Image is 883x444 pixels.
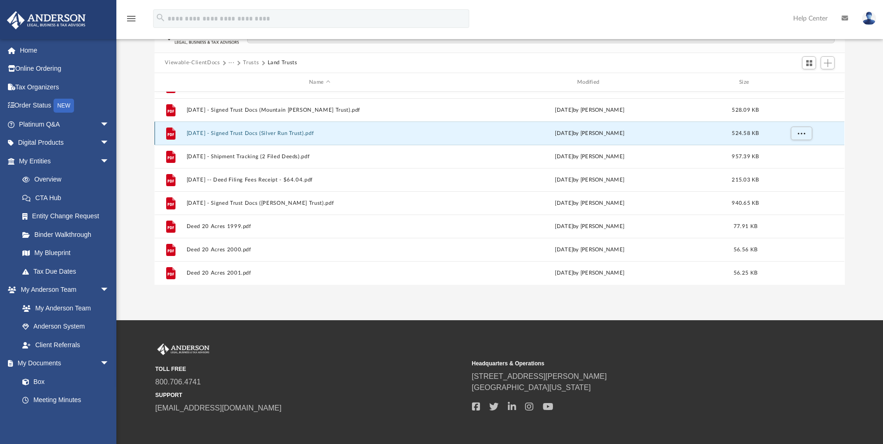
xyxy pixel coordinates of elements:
div: Name [186,78,452,87]
i: search [155,13,166,23]
span: 77.91 KB [734,224,757,229]
button: Land Trusts [268,59,297,67]
button: [DATE] - Shipment Tracking (2 Filed Deeds).pdf [187,154,453,160]
div: [DATE] by [PERSON_NAME] [457,129,723,138]
div: Modified [457,78,723,87]
a: [STREET_ADDRESS][PERSON_NAME] [472,372,607,380]
a: My Anderson Team [13,299,114,317]
a: My Anderson Teamarrow_drop_down [7,281,119,299]
a: Online Ordering [7,60,123,78]
span: arrow_drop_down [100,354,119,373]
button: Viewable-ClientDocs [165,59,220,67]
span: 56.56 KB [734,247,757,252]
span: 524.58 KB [732,131,759,136]
small: Headquarters & Operations [472,359,782,368]
div: [DATE] by [PERSON_NAME] [457,153,723,161]
i: menu [126,13,137,24]
a: 800.706.4741 [155,378,201,386]
button: Deed 20 Acres 1999.pdf [187,223,453,229]
a: [GEOGRAPHIC_DATA][US_STATE] [472,383,591,391]
div: [DATE] by [PERSON_NAME] [457,176,723,184]
span: arrow_drop_down [100,281,119,300]
button: [DATE] - Signed Trust Docs ([PERSON_NAME] Trust).pdf [187,200,453,206]
div: [DATE] by [PERSON_NAME] [457,222,723,231]
small: TOLL FREE [155,365,465,373]
img: User Pic [862,12,876,25]
button: More options [791,127,812,141]
div: id [159,78,182,87]
a: My Entitiesarrow_drop_down [7,152,123,170]
a: Overview [13,170,123,189]
div: id [768,78,834,87]
a: Meeting Minutes [13,391,119,410]
div: [DATE] by [PERSON_NAME] [457,269,723,277]
a: Anderson System [13,317,119,336]
a: Platinum Q&Aarrow_drop_down [7,115,123,134]
button: Deed 20 Acres 2000.pdf [187,247,453,253]
span: 528.09 KB [732,108,759,113]
a: menu [126,18,137,24]
span: 957.39 KB [732,154,759,159]
small: SUPPORT [155,391,465,399]
a: Digital Productsarrow_drop_down [7,134,123,152]
div: [DATE] by [PERSON_NAME] [457,199,723,208]
span: 56.25 KB [734,270,757,276]
a: Forms Library [13,409,114,428]
span: arrow_drop_down [100,134,119,153]
a: [EMAIL_ADDRESS][DOMAIN_NAME] [155,404,282,412]
button: ··· [229,59,235,67]
span: arrow_drop_down [100,152,119,171]
a: Box [13,372,114,391]
a: Client Referrals [13,336,119,354]
img: Anderson Advisors Platinum Portal [155,343,211,356]
a: Binder Walkthrough [13,225,123,244]
span: 940.65 KB [732,201,759,206]
div: Size [727,78,764,87]
div: [DATE] by [PERSON_NAME] [457,106,723,114]
a: My Blueprint [13,244,119,262]
button: [DATE] - Signed Trust Docs (Mountain [PERSON_NAME] Trust).pdf [187,107,453,113]
div: NEW [54,99,74,113]
button: [DATE] -- Deed Filing Fees Receipt - $64.04.pdf [187,177,453,183]
button: Switch to Grid View [802,56,816,69]
a: Home [7,41,123,60]
button: Add [821,56,835,69]
span: arrow_drop_down [100,115,119,134]
img: Anderson Advisors Platinum Portal [4,11,88,29]
div: grid [155,92,844,284]
span: 215.03 KB [732,177,759,182]
div: [DATE] by [PERSON_NAME] [457,246,723,254]
button: [DATE] - Signed Trust Docs (Silver Run Trust).pdf [187,130,453,136]
a: Tax Organizers [7,78,123,96]
a: CTA Hub [13,188,123,207]
button: Trusts [243,59,259,67]
a: Tax Due Dates [13,262,123,281]
a: Order StatusNEW [7,96,123,115]
a: Entity Change Request [13,207,123,226]
a: My Documentsarrow_drop_down [7,354,119,373]
button: Deed 20 Acres 2001.pdf [187,270,453,276]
